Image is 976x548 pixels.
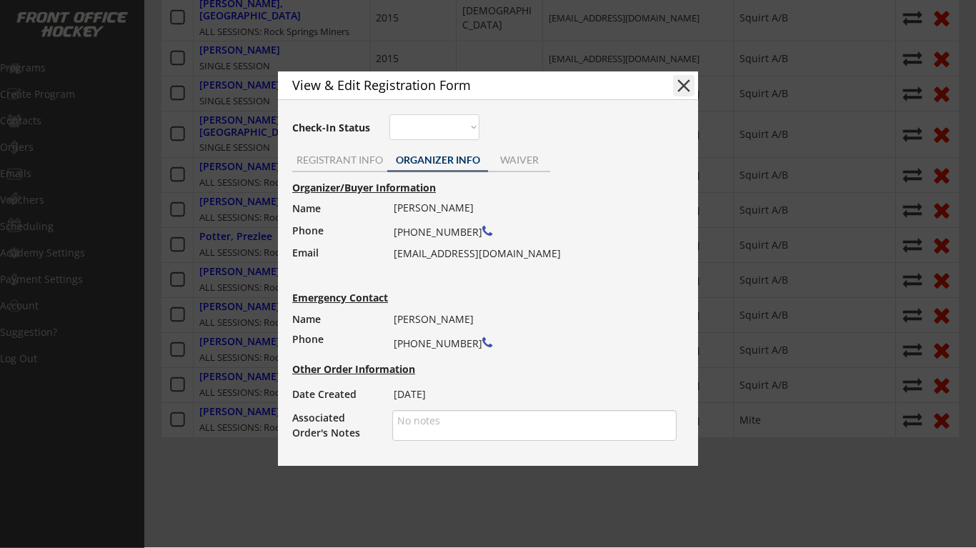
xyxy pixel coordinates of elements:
[394,384,667,404] div: [DATE]
[387,155,488,165] div: ORGANIZER INFO
[394,198,667,264] div: [PERSON_NAME] [PHONE_NUMBER] [EMAIL_ADDRESS][DOMAIN_NAME]
[292,155,387,165] div: REGISTRANT INFO
[292,79,648,91] div: View & Edit Registration Form
[292,364,691,374] div: Other Order Information
[673,75,694,96] button: close
[488,155,550,165] div: WAIVER
[394,309,667,355] div: [PERSON_NAME] [PHONE_NUMBER]
[292,293,402,303] div: Emergency Contact
[292,384,379,404] div: Date Created
[292,309,379,349] div: Name Phone
[292,183,691,193] div: Organizer/Buyer Information
[292,123,373,133] div: Check-In Status
[292,198,379,286] div: Name Phone Email
[292,410,379,440] div: Associated Order's Notes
